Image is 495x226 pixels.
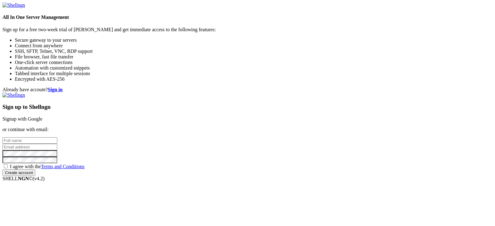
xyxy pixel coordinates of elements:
[2,116,42,122] a: Signup with Google
[2,2,25,8] img: Shellngn
[2,87,493,92] div: Already have account?
[2,137,57,144] input: Full name
[2,104,493,110] h3: Sign up to Shellngn
[15,54,493,60] li: File browser, fast file transfer
[15,43,493,49] li: Connect from anywhere
[41,164,84,169] a: Terms and Conditions
[2,15,493,20] h4: All In One Server Management
[2,176,45,181] span: SHELL ©
[10,164,84,169] span: I agree with the
[2,27,493,32] p: Sign up for a free two-week trial of [PERSON_NAME] and get immediate access to the following feat...
[18,176,29,181] b: NGN
[48,87,63,92] a: Sign in
[15,37,493,43] li: Secure gateway to your servers
[2,92,25,98] img: Shellngn
[15,65,493,71] li: Automation with customized snippets
[4,164,8,168] input: I agree with theTerms and Conditions
[15,71,493,76] li: Tabbed interface for multiple sessions
[2,144,57,150] input: Email address
[2,127,493,132] p: or continue with email:
[15,49,493,54] li: SSH, SFTP, Telnet, VNC, RDP support
[33,176,45,181] span: 4.2.0
[2,169,35,176] input: Create account
[15,60,493,65] li: One-click server connections
[15,76,493,82] li: Encrypted with AES-256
